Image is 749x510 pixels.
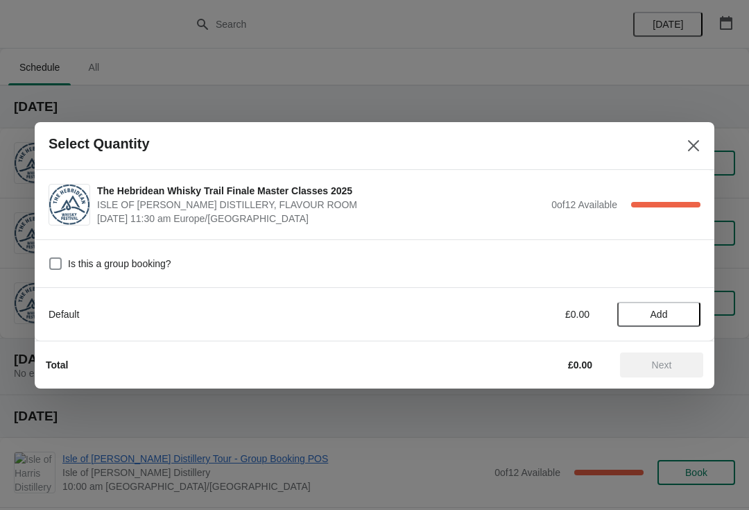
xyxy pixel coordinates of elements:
div: £0.00 [461,307,589,321]
button: Add [617,302,700,327]
span: 0 of 12 Available [551,199,617,210]
button: Close [681,133,706,158]
strong: £0.00 [568,359,592,371]
h2: Select Quantity [49,136,150,152]
span: The Hebridean Whisky Trail Finale Master Classes 2025 [97,184,544,198]
span: Add [651,309,668,320]
strong: Total [46,359,68,371]
span: ISLE OF [PERSON_NAME] DISTILLERY, FLAVOUR ROOM [97,198,544,212]
img: The Hebridean Whisky Trail Finale Master Classes 2025 | ISLE OF HARRIS DISTILLERY, FLAVOUR ROOM |... [49,185,89,225]
span: Is this a group booking? [68,257,171,271]
span: [DATE] 11:30 am Europe/[GEOGRAPHIC_DATA] [97,212,544,226]
div: Default [49,307,433,321]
